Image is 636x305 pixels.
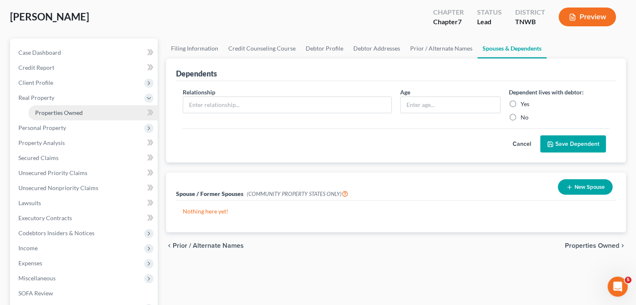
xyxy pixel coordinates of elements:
span: Relationship [183,89,215,96]
span: Secured Claims [18,154,59,161]
button: New Spouse [558,179,613,195]
span: Unsecured Nonpriority Claims [18,184,98,191]
span: Miscellaneous [18,274,56,282]
iframe: Intercom live chat [608,277,628,297]
span: 7 [458,18,462,25]
span: Spouse / Former Spouses [176,190,243,197]
a: Debtor Addresses [348,38,405,58]
span: Expenses [18,259,42,267]
a: Unsecured Nonpriority Claims [12,180,158,196]
span: Prior / Alternate Names [173,242,244,249]
button: Properties Owned chevron_right [565,242,626,249]
i: chevron_right [619,242,626,249]
input: Enter age... [401,97,500,113]
span: [PERSON_NAME] [10,10,89,23]
button: chevron_left Prior / Alternate Names [166,242,244,249]
span: Unsecured Priority Claims [18,169,87,176]
span: Credit Report [18,64,54,71]
span: Property Analysis [18,139,65,146]
a: Property Analysis [12,135,158,150]
div: TNWB [515,17,545,27]
span: Real Property [18,94,54,101]
label: Age [400,88,410,97]
a: Prior / Alternate Names [405,38,478,58]
a: SOFA Review [12,286,158,301]
span: Lawsuits [18,199,41,206]
span: Income [18,244,38,252]
a: Debtor Profile [301,38,348,58]
button: Save Dependent [540,135,606,153]
a: Filing Information [166,38,223,58]
div: Status [477,8,502,17]
div: Chapter [433,8,464,17]
span: Executory Contracts [18,214,72,221]
a: Case Dashboard [12,45,158,60]
span: SOFA Review [18,290,53,297]
p: Nothing here yet! [183,207,609,216]
i: chevron_left [166,242,173,249]
span: Properties Owned [565,242,619,249]
span: (COMMUNITY PROPERTY STATES ONLY) [247,191,348,197]
button: Preview [559,8,616,26]
span: Personal Property [18,124,66,131]
a: Unsecured Priority Claims [12,165,158,180]
input: Enter relationship... [183,97,391,113]
a: Executory Contracts [12,211,158,226]
span: 5 [625,277,631,283]
label: No [521,113,529,122]
a: Spouses & Dependents [478,38,547,58]
a: Lawsuits [12,196,158,211]
a: Properties Owned [28,105,158,120]
div: Lead [477,17,502,27]
button: Cancel [503,136,540,152]
span: Properties Owned [35,109,83,116]
span: Case Dashboard [18,49,61,56]
span: Client Profile [18,79,53,86]
div: Dependents [176,69,217,79]
a: Credit Counseling Course [223,38,301,58]
div: Chapter [433,17,464,27]
label: Yes [521,100,529,108]
label: Dependent lives with debtor: [509,88,584,97]
span: Codebtors Insiders & Notices [18,229,95,236]
a: Credit Report [12,60,158,75]
a: Secured Claims [12,150,158,165]
div: District [515,8,545,17]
